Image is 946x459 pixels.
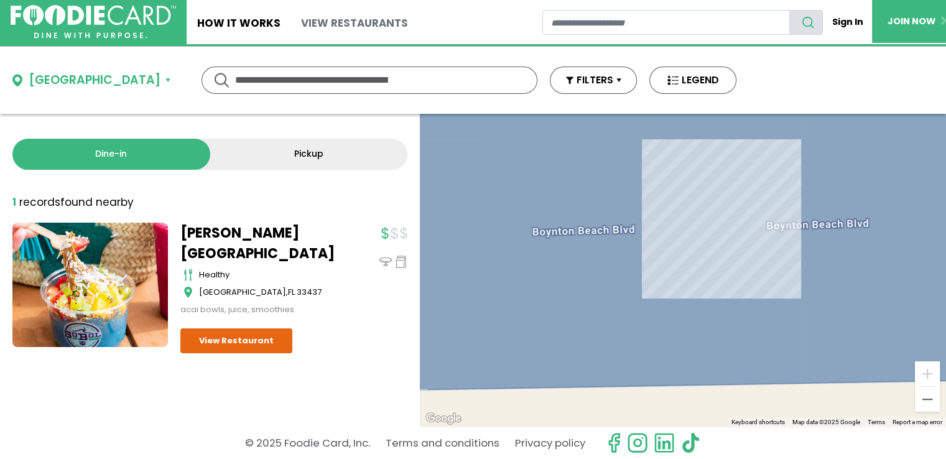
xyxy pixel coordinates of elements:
img: Google [423,410,464,427]
span: [GEOGRAPHIC_DATA] [199,286,286,298]
button: [GEOGRAPHIC_DATA] [12,72,170,90]
p: © 2025 Foodie Card, Inc. [245,432,370,454]
a: View Restaurant [180,328,292,353]
span: Map data ©2025 Google [792,419,860,425]
img: linkedin.svg [654,432,675,453]
button: Zoom out [915,387,940,412]
div: , [199,286,336,299]
div: found nearby [12,195,134,211]
a: Open this area in Google Maps (opens a new window) [423,410,464,427]
button: Keyboard shortcuts [731,418,785,427]
a: Dine-in [12,139,210,170]
strong: 1 [12,195,16,210]
button: Zoom in [915,361,940,386]
button: search [789,10,823,35]
img: cutlery_icon.svg [183,269,193,281]
span: 33437 [297,286,322,298]
a: [PERSON_NAME][GEOGRAPHIC_DATA] [180,223,336,264]
span: FL [288,286,295,298]
a: Terms and conditions [386,432,499,454]
a: Terms [868,419,885,425]
img: pickup_icon.svg [395,256,407,268]
img: map_icon.svg [183,286,193,299]
img: FoodieCard; Eat, Drink, Save, Donate [11,5,176,39]
button: FILTERS [550,67,637,94]
span: records [19,195,60,210]
a: Privacy policy [515,432,585,454]
svg: check us out on facebook [603,432,624,453]
a: Sign In [823,10,872,34]
button: LEGEND [649,67,736,94]
div: [GEOGRAPHIC_DATA] [29,72,160,90]
div: acai bowls, juice, smoothies [180,304,336,316]
a: Pickup [210,139,408,170]
img: tiktok.svg [680,432,702,453]
input: restaurant search [542,10,790,35]
a: Report a map error [893,419,942,425]
div: healthy [199,269,336,281]
img: dinein_icon.svg [379,256,392,268]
